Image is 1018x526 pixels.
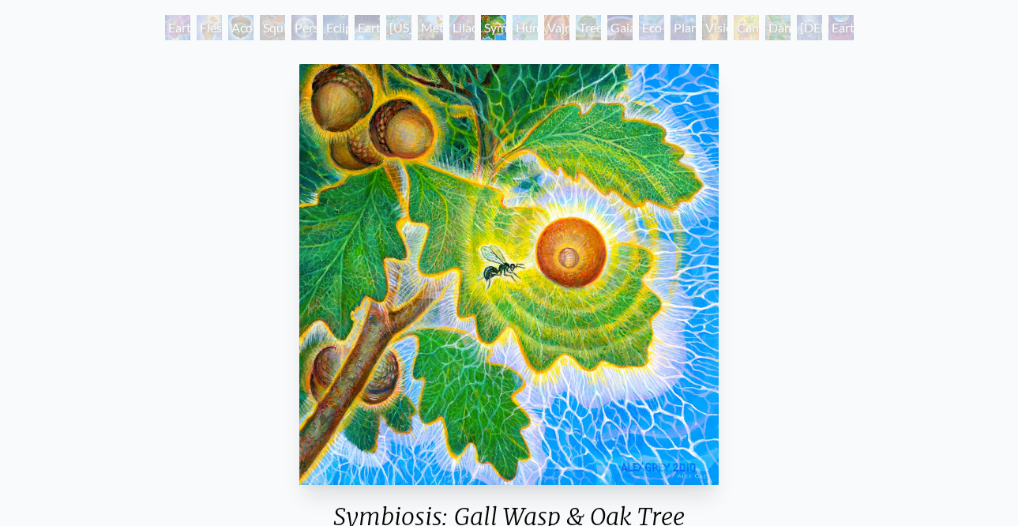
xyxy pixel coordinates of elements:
[386,15,411,40] div: [US_STATE] Song
[765,15,791,40] div: Dance of Cannabia
[323,15,348,40] div: Eclipse
[165,15,190,40] div: Earth Witness
[228,15,254,40] div: Acorn Dream
[355,15,380,40] div: Earth Energies
[513,15,538,40] div: Humming Bird
[481,15,506,40] div: Symbiosis: Gall Wasp & Oak Tree
[418,15,443,40] div: Metamorphosis
[607,15,633,40] div: Gaia
[544,15,569,40] div: Vajra Horse
[828,15,854,40] div: Earthmind
[449,15,475,40] div: Lilacs
[299,64,719,485] img: Symbiosis-and-the-Gall-Wasp-2010-Alex-Grey-watermarked.jpeg
[671,15,696,40] div: Planetary Prayers
[702,15,727,40] div: Vision Tree
[291,15,317,40] div: Person Planet
[734,15,759,40] div: Cannabis Mudra
[197,15,222,40] div: Flesh of the Gods
[260,15,285,40] div: Squirrel
[797,15,822,40] div: [DEMOGRAPHIC_DATA] in the Ocean of Awareness
[576,15,601,40] div: Tree & Person
[639,15,664,40] div: Eco-Atlas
